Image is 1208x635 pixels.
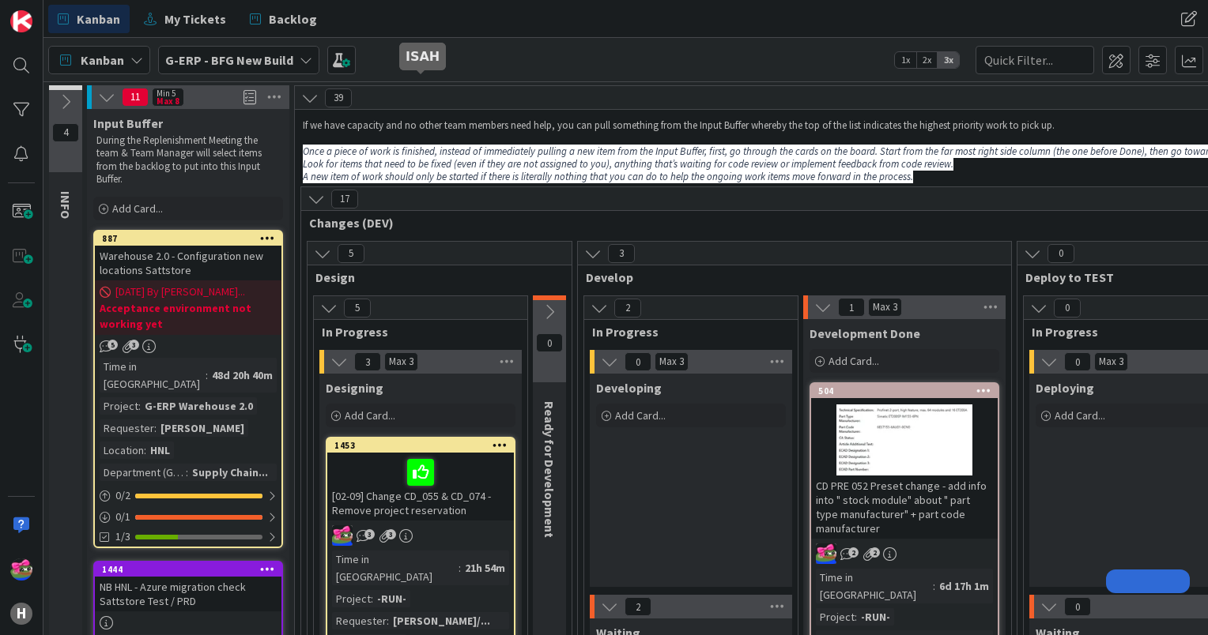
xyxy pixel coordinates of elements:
span: Add Card... [345,408,395,423]
div: HNL [146,441,174,459]
div: Max 3 [873,303,897,311]
div: Time in [GEOGRAPHIC_DATA] [100,358,206,393]
a: Kanban [48,5,130,33]
div: 1453 [327,438,514,453]
span: 5 [338,244,364,263]
span: 3x [938,52,959,68]
span: 2 [848,547,859,558]
span: : [933,577,935,595]
span: 5 [344,299,371,317]
div: [02-09] Change CD_055 & CD_074 - Remove project reservation [327,453,514,520]
div: JK [811,543,998,564]
div: 0/1 [95,507,281,527]
div: 504CD PRE 052 Preset change - add info into " stock module" about " part type manufacturer" + par... [811,384,998,539]
span: : [387,612,389,629]
span: 2 [625,597,651,616]
p: During the Replenishment Meeting the team & Team Manager will select items from the backlog to pu... [96,134,280,186]
div: 48d 20h 40m [208,366,277,384]
span: Develop [586,269,991,285]
div: Supply Chain... [188,464,272,481]
span: 3 [386,529,396,539]
div: Max 8 [157,97,179,105]
div: Project [332,590,371,607]
span: 1/3 [115,528,130,545]
div: Requester [100,419,154,437]
div: 887 [102,233,281,244]
span: : [154,419,157,437]
div: Min 5 [157,89,176,97]
span: Ready for Development [542,401,557,538]
a: 887Warehouse 2.0 - Configuration new locations Sattstore[DATE] By [PERSON_NAME]...Acceptance envi... [93,230,283,548]
span: 0 [1064,597,1091,616]
span: 2x [916,52,938,68]
span: 2 [870,547,880,558]
div: Time in [GEOGRAPHIC_DATA] [332,550,459,585]
div: JK [327,525,514,546]
span: 0 [1064,352,1091,371]
span: [DATE] By [PERSON_NAME]... [115,284,245,300]
input: Quick Filter... [976,46,1094,74]
div: 1453[02-09] Change CD_055 & CD_074 - Remove project reservation [327,438,514,520]
div: NB HNL - Azure migration check Sattstore Test / PRD [95,577,281,611]
img: JK [816,543,836,564]
span: : [459,559,461,577]
div: CD PRE 052 Preset change - add info into " stock module" about " part type manufacturer" + part c... [811,475,998,539]
div: 1444NB HNL - Azure migration check Sattstore Test / PRD [95,562,281,611]
span: In Progress [592,324,778,340]
img: Visit kanbanzone.com [10,10,32,32]
span: 3 [364,529,375,539]
div: 504 [818,385,998,396]
span: : [144,441,146,459]
span: 3 [608,244,635,263]
div: 6d 17h 1m [935,577,993,595]
div: [PERSON_NAME] [157,419,248,437]
div: 1453 [334,440,514,451]
span: : [206,366,208,384]
div: -RUN- [373,590,410,607]
span: : [855,608,857,626]
span: 0 / 1 [115,509,130,525]
span: Kanban [81,51,124,70]
div: [PERSON_NAME]/... [389,612,494,629]
span: Add Card... [829,354,879,368]
span: : [186,464,188,481]
span: My Tickets [164,9,226,28]
span: 0 [536,333,563,352]
div: 887 [95,231,281,246]
span: 1x [895,52,916,68]
span: INFO [58,191,74,219]
div: Max 3 [1099,358,1123,366]
span: 5 [108,340,118,350]
b: G-ERP - BFG New Build [165,52,293,68]
b: Acceptance environment not working yet [100,300,277,332]
span: Backlog [269,9,317,28]
span: Add Card... [1055,408,1105,423]
h5: ISAH [406,49,440,64]
div: Requester [332,612,387,629]
span: 0 / 2 [115,487,130,504]
div: G-ERP Warehouse 2.0 [141,397,257,415]
span: Design [315,269,552,285]
span: 3 [129,340,139,350]
div: 504 [811,384,998,398]
div: Project [100,397,138,415]
a: Backlog [240,5,327,33]
span: Kanban [77,9,120,28]
span: 0 [1048,244,1074,263]
span: Development Done [810,325,920,341]
div: 21h 54m [461,559,509,577]
span: 0 [625,352,651,371]
em: A new item of work should only be started if there is literally nothing that you can do to help t... [303,170,913,183]
span: 0 [1054,299,1081,317]
img: JK [10,558,32,581]
span: Developing [596,380,662,396]
span: In Progress [322,324,508,340]
div: 1444 [95,562,281,577]
span: 17 [331,190,358,209]
div: 1444 [102,564,281,575]
img: JK [332,525,353,546]
span: : [371,590,373,607]
div: Location [100,441,144,459]
span: Designing [326,380,383,396]
div: 887Warehouse 2.0 - Configuration new locations Sattstore [95,231,281,280]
